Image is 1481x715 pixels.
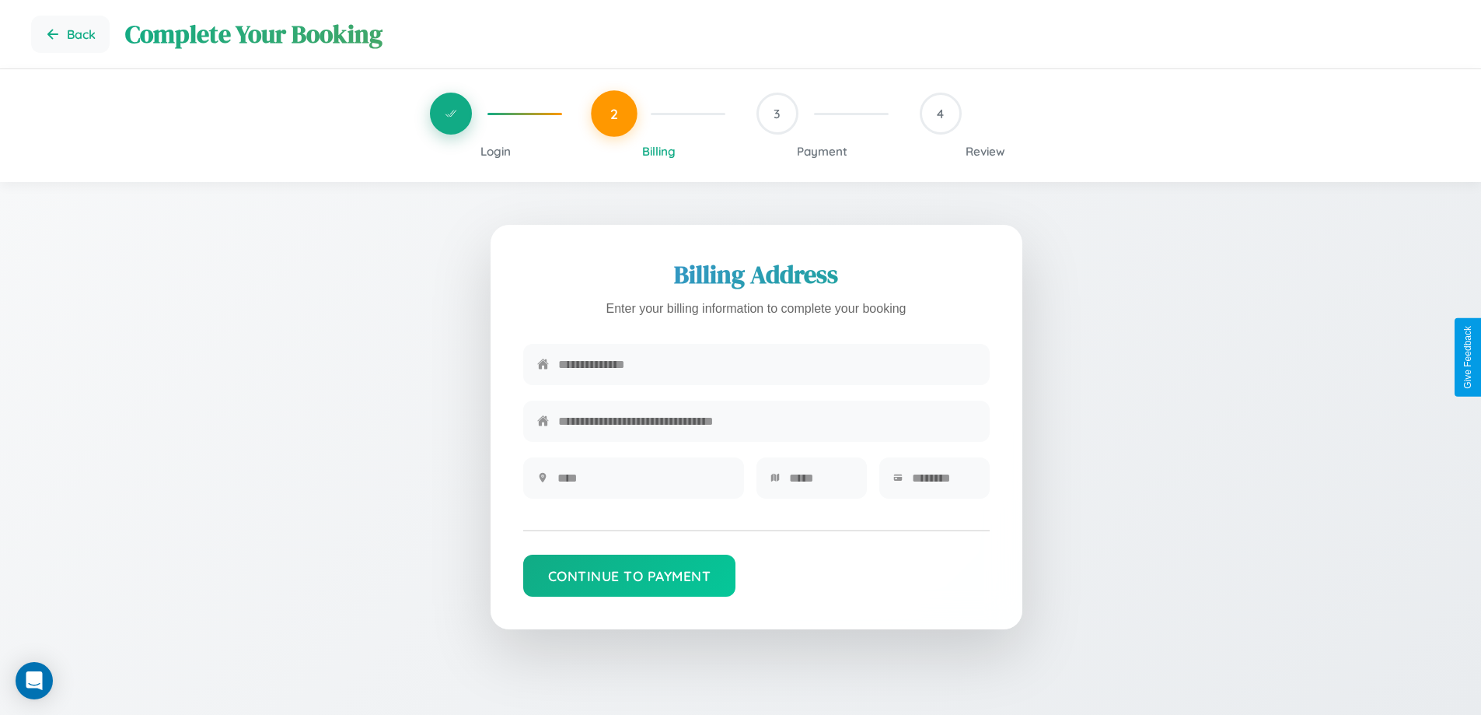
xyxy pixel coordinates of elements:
div: Open Intercom Messenger [16,662,53,699]
h2: Billing Address [523,258,990,292]
span: 3 [774,106,781,121]
p: Enter your billing information to complete your booking [523,298,990,321]
span: 2 [610,105,618,122]
div: Give Feedback [1462,326,1473,389]
h1: Complete Your Booking [125,17,1450,51]
span: Billing [642,144,676,159]
span: Login [480,144,511,159]
button: Continue to Payment [523,555,736,597]
span: Review [966,144,1005,159]
span: 4 [937,106,944,121]
button: Go back [31,16,110,53]
span: Payment [797,144,847,159]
